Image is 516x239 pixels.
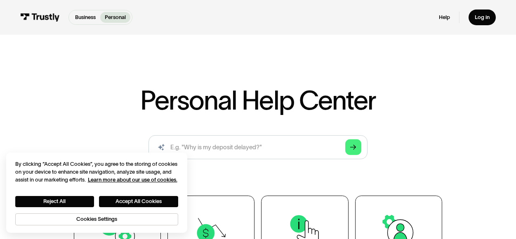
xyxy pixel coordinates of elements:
[148,135,367,160] input: search
[75,13,96,21] p: Business
[15,213,178,225] button: Cookies Settings
[15,196,94,207] button: Reject All
[140,87,376,114] h1: Personal Help Center
[99,196,178,207] button: Accept All Cookies
[6,153,187,233] div: Cookie banner
[148,135,367,160] form: Search
[469,10,495,26] a: Log in
[20,13,59,22] img: Trustly Logo
[475,14,490,21] div: Log in
[105,13,126,21] p: Personal
[439,14,450,21] a: Help
[88,177,177,183] a: More information about your privacy, opens in a new tab
[15,160,178,184] div: By clicking “Accept All Cookies”, you agree to the storing of cookies on your device to enhance s...
[15,160,178,225] div: Privacy
[71,12,100,23] a: Business
[100,12,130,23] a: Personal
